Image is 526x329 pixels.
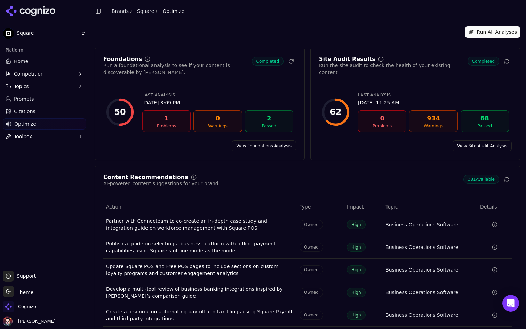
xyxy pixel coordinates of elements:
a: Brands [112,8,129,14]
span: Home [14,58,28,65]
div: 2 [248,113,290,123]
div: Data table [103,201,512,327]
div: 62 [330,107,341,118]
a: Prompts [3,93,86,104]
img: Deniz Ozcan [3,316,13,326]
div: Site Audit Results [319,56,375,62]
div: [DATE] 11:25 AM [358,99,509,106]
span: Owned [300,220,323,229]
span: Topics [14,83,29,90]
span: High [347,265,366,274]
span: High [347,220,366,229]
div: [DATE] 3:09 PM [142,99,293,106]
div: Type [300,203,341,210]
div: Partner with Connecteam to co-create an in-depth case study and integration guide on workforce ma... [106,218,294,232]
div: Content Recommendations [103,174,188,180]
div: Update Square POS and Free POS pages to include sections on custom loyalty programs and customer ... [106,263,294,277]
a: Business Operations Software [385,312,458,319]
div: Problems [145,123,188,129]
span: Cognizo [18,304,36,310]
div: Warnings [412,123,454,129]
div: Platform [3,45,86,56]
a: Business Operations Software [385,244,458,251]
div: 934 [412,113,454,123]
span: Optimize [162,8,184,15]
span: High [347,311,366,320]
div: Run a foundational analysis to see if your content is discoverable by [PERSON_NAME]. [103,62,252,76]
div: Passed [464,123,506,129]
button: Topics [3,81,86,92]
a: Home [3,56,86,67]
a: Citations [3,106,86,117]
button: Run All Analyses [465,26,520,38]
span: [PERSON_NAME] [15,318,56,324]
nav: breadcrumb [112,8,184,15]
span: 381 Available [463,175,499,184]
div: 50 [114,107,126,118]
div: Foundations [103,56,142,62]
span: Competition [14,70,44,77]
span: Owned [300,288,323,297]
button: Open organization switcher [3,301,36,312]
a: View Foundations Analysis [232,140,296,151]
div: 68 [464,113,506,123]
div: Impact [347,203,380,210]
div: 0 [361,113,403,123]
a: Business Operations Software [385,221,458,228]
div: Create a resource on automating payroll and tax filings using Square Payroll and third-party inte... [106,308,294,322]
button: Toolbox [3,131,86,142]
a: View Site Audit Analysis [453,140,512,151]
button: Competition [3,68,86,79]
div: Open Intercom Messenger [502,295,519,312]
button: Open user button [3,316,56,326]
span: Owned [300,243,323,252]
div: Warnings [197,123,239,129]
img: Cognizo [3,301,14,312]
div: AI-powered content suggestions for your brand [103,180,218,187]
span: Support [14,273,36,280]
span: High [347,243,366,252]
div: 0 [197,113,239,123]
span: Citations [14,108,35,115]
span: Square [17,30,78,37]
div: Problems [361,123,403,129]
span: Owned [300,311,323,320]
div: Last Analysis [142,92,293,98]
div: Passed [248,123,290,129]
div: Publish a guide on selecting a business platform with offline payment capabilities using Square’s... [106,240,294,254]
div: Run the site audit to check the health of your existing content [319,62,468,76]
span: Optimize [14,120,36,127]
a: Business Operations Software [385,289,458,296]
a: Square [137,8,154,15]
div: 1 [145,113,188,123]
img: Square [3,28,14,39]
div: Topic [385,203,475,210]
span: Completed [468,57,499,66]
a: Optimize [3,118,86,130]
div: Last Analysis [358,92,509,98]
span: Toolbox [14,133,32,140]
div: Develop a multi-tool review of business banking integrations inspired by [PERSON_NAME]’s comparis... [106,285,294,299]
div: Action [106,203,294,210]
span: Completed [252,57,284,66]
span: Prompts [14,95,34,102]
div: Details [480,203,509,210]
span: Theme [14,290,33,295]
span: Owned [300,265,323,274]
span: High [347,288,366,297]
a: Business Operations Software [385,266,458,273]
